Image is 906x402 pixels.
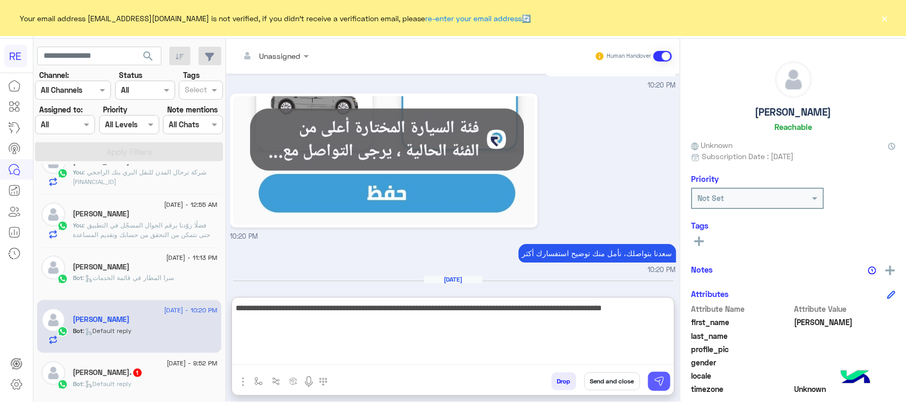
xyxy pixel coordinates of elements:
[57,379,68,390] img: WhatsApp
[57,221,68,231] img: WhatsApp
[166,253,217,263] span: [DATE] - 11:13 PM
[584,372,640,390] button: Send and close
[167,104,218,115] label: Note mentions
[795,370,896,381] span: null
[837,360,874,397] img: hulul-logo.png
[303,375,315,388] img: send voice note
[83,327,132,335] span: : Default reply
[426,14,522,23] a: re-enter your email address
[164,305,217,315] span: [DATE] - 10:20 PM
[20,13,531,24] span: Your email address [EMAIL_ADDRESS][DOMAIN_NAME] is not verified, if you didn't receive a verifica...
[41,308,65,332] img: defaultAdmin.png
[775,62,812,98] img: defaultAdmin.png
[254,377,263,386] img: select flow
[167,359,217,368] span: [DATE] - 9:52 PM
[135,47,161,69] button: search
[702,151,793,162] span: Subscription Date : [DATE]
[795,357,896,368] span: null
[691,289,729,299] h6: Attributes
[289,377,298,386] img: create order
[691,383,792,395] span: timezone
[73,221,84,229] span: You
[272,377,280,386] img: Trigger scenario
[83,380,132,388] span: : Default reply
[183,69,200,81] label: Tags
[691,303,792,314] span: Attribute Name
[879,13,890,23] button: ×
[73,327,83,335] span: Bot
[424,276,482,283] h6: [DATE]
[73,380,83,388] span: Bot
[237,375,249,388] img: send attachment
[133,369,142,377] span: 1
[551,372,576,390] button: Drop
[57,274,68,284] img: WhatsApp
[73,263,130,272] h5: Naji Almutairi
[250,372,268,390] button: select flow
[73,368,143,377] h5: ريان بن حـامد.
[233,96,536,225] img: 1295993428323547.jpg
[73,168,207,186] span: شركة ترحال المدن للنقل البري بنك الراجحي SA5980000206608010534123
[607,52,651,60] small: Human Handover
[691,344,792,355] span: profile_pic
[73,315,130,324] h5: احمد
[119,69,142,81] label: Status
[795,303,896,314] span: Attribute Value
[73,168,84,176] span: You
[648,265,676,275] span: 10:20 PM
[519,244,676,263] p: 2/9/2025, 10:20 PM
[41,203,65,226] img: defaultAdmin.png
[142,50,154,63] span: search
[73,274,83,282] span: Bot
[73,221,211,248] span: فضلًا زوّدنا برقم الجوال المسجّل في التطبيق حتى نتمكن من التحقق من حسابك وتقديم المساعدة اللازمة ...
[41,256,65,279] img: defaultAdmin.png
[83,274,175,282] span: : سرا المطار في قائمة الخدمات
[774,122,812,132] h6: Reachable
[868,266,876,275] img: notes
[103,104,127,115] label: Priority
[885,266,895,275] img: add
[691,370,792,381] span: locale
[319,378,327,386] img: make a call
[73,209,130,219] h5: خالد العصيمي
[691,357,792,368] span: gender
[230,232,258,240] span: 10:20 PM
[39,69,69,81] label: Channel:
[755,106,832,118] h5: [PERSON_NAME]
[164,200,217,209] span: [DATE] - 12:55 AM
[57,326,68,337] img: WhatsApp
[795,317,896,328] span: احمد
[691,317,792,328] span: first_name
[285,372,303,390] button: create order
[654,376,665,387] img: send message
[691,330,792,342] span: last_name
[795,383,896,395] span: Unknown
[648,81,676,91] span: 10:20 PM
[4,45,27,67] div: RE
[691,174,719,183] h6: Priority
[268,372,285,390] button: Trigger scenario
[691,221,895,230] h6: Tags
[691,265,713,274] h6: Notes
[691,139,732,151] span: Unknown
[35,142,223,161] button: Apply Filters
[57,168,68,179] img: WhatsApp
[183,84,207,98] div: Select
[39,104,83,115] label: Assigned to:
[41,361,65,385] img: defaultAdmin.png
